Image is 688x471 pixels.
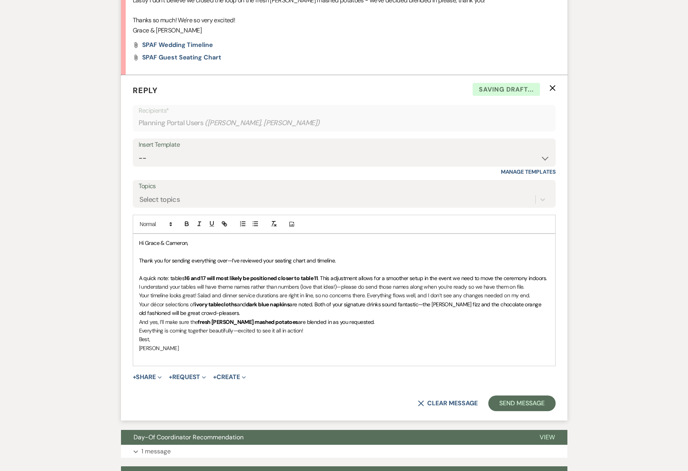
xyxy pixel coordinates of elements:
[139,301,543,316] span: are noted. Both of your signature drinks sound fantastic—the [PERSON_NAME] fizz and the chocolate...
[139,257,336,264] span: Thank you for sending everything over—I’ve reviewed your seating chart and timeline.
[169,374,172,380] span: +
[134,433,244,441] span: Day-Of Coordinator Recommendation
[142,41,213,49] span: SPAF Wedding Timeline
[139,194,180,205] div: Select topics
[121,445,567,458] button: 1 message
[133,374,136,380] span: +
[142,53,221,61] span: SPAF Guest Seating Chart
[133,85,158,95] span: Reply
[133,26,202,34] span: Grace & [PERSON_NAME]
[139,291,549,300] p: Your timeline looks great! Salad and dinner service durations are right in line, so no concerns t...
[133,374,162,380] button: Share
[418,400,477,406] button: Clear message
[139,139,550,151] div: Insert Template
[142,42,213,48] a: SPAF Wedding Timeline
[527,430,567,445] button: View
[184,275,318,282] strong: 16 and 17 will most likely be positioned closer to table 11
[139,326,549,335] p: Everything is coming together beautifully—excited to see it all in action!
[540,433,555,441] span: View
[246,301,289,308] strong: dark blue napkins
[139,106,550,116] p: Recipients*
[205,118,320,128] span: ( [PERSON_NAME], [PERSON_NAME] )
[169,374,206,380] button: Request
[198,318,298,325] strong: fresh [PERSON_NAME] mashed potatoes
[133,16,235,24] span: Thanks so much! We're so very excited!
[139,115,550,131] div: Planning Portal Users
[213,374,246,380] button: Create
[121,430,527,445] button: Day-Of Coordinator Recommendation
[501,168,556,175] a: Manage Templates
[139,344,549,352] p: [PERSON_NAME]
[139,239,188,246] span: Hi Grace & Cameron,
[213,374,217,380] span: +
[139,181,550,192] label: Topics
[139,300,549,318] p: Your décor selections of
[488,395,555,411] button: Send Message
[142,54,221,61] a: SPAF Guest Seating Chart
[473,83,540,96] span: Saving draft...
[195,301,237,308] strong: ivory tablecloths
[237,301,246,308] span: and
[139,282,549,291] p: I understand your tables will have theme names rather than numbers (love that idea!)—please do se...
[318,275,547,282] span: . This adjustment allows for a smoother setup in the event we need to move the ceremony indoors.
[139,275,185,282] span: A quick note: tables
[141,446,171,457] p: 1 message
[298,318,375,325] span: are blended in as you requested.
[139,318,549,326] p: And yes, I’ll make sure the
[139,335,549,343] p: Best,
